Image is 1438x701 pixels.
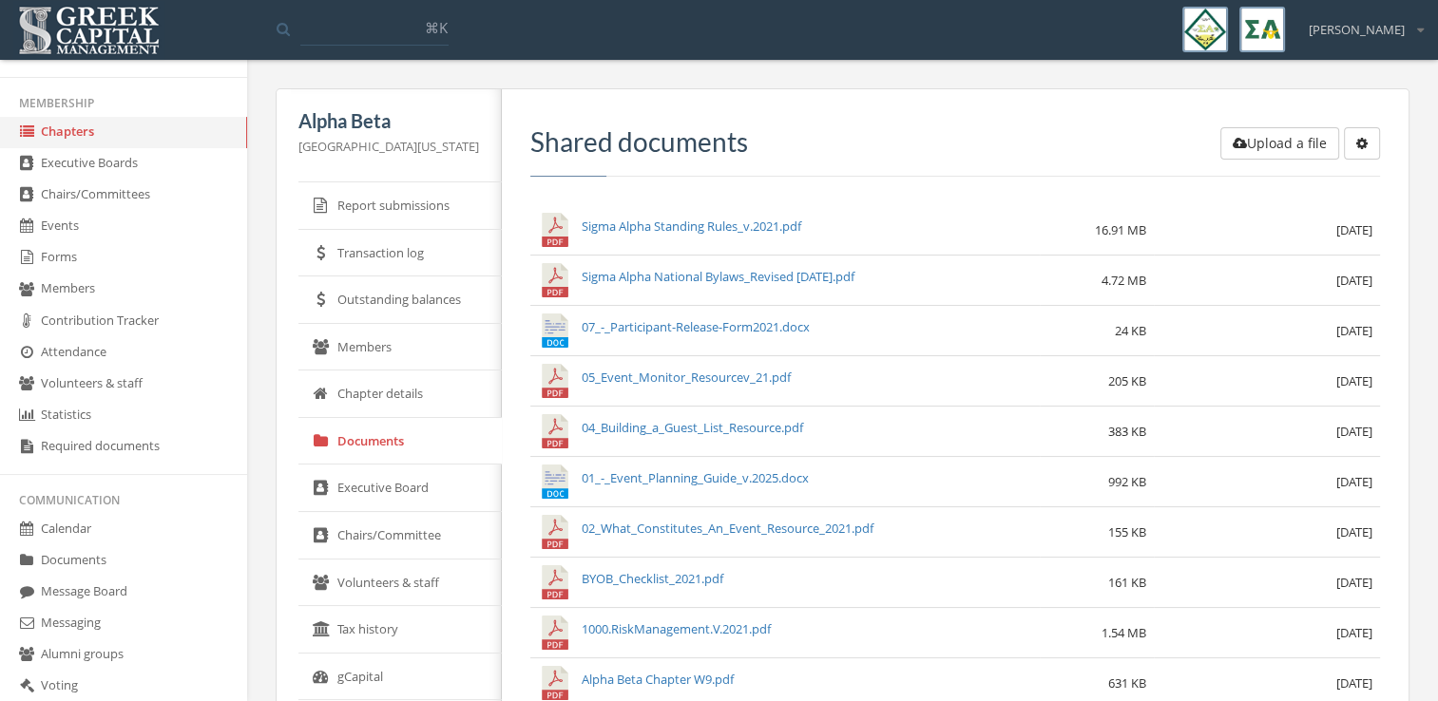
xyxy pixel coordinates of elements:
[1336,574,1372,591] span: [DATE]
[1108,423,1146,440] span: 383 KB
[1220,127,1339,160] button: Upload a file
[298,136,479,157] p: [GEOGRAPHIC_DATA][US_STATE]
[1336,423,1372,440] span: [DATE]
[1095,221,1146,238] span: 16.91 MB
[425,18,448,37] span: ⌘K
[298,654,502,701] a: gCapital
[1336,624,1372,641] span: [DATE]
[582,268,854,285] a: Sigma Alpha National Bylaws_Revised [DATE].pdf
[1336,221,1372,238] span: [DATE]
[298,110,479,131] h5: Alpha Beta
[298,230,502,277] a: Transaction log
[538,565,572,599] img: BYOB_Checklist_2021.pdf
[538,414,572,448] img: 04_Building_a_Guest_List_Resource.pdf
[298,370,502,418] a: Chapter details
[1102,624,1146,641] span: 1.54 MB
[298,418,502,465] a: Documents
[298,606,502,654] a: Tax history
[582,469,809,486] a: 01_-_Event_Planning_Guide_v.2025.docx
[1336,473,1372,490] span: [DATE]
[538,313,572,348] img: 07_-_Participant-Release-Form2021.docx
[298,182,502,230] a: Report submissions
[1108,372,1146,389] span: 205 KB
[1336,322,1372,339] span: [DATE]
[538,464,572,499] img: 01_-_Event_Planning_Guide_v.2025.docx
[1108,473,1146,490] span: 992 KB
[1296,7,1424,39] div: [PERSON_NAME]
[582,520,873,537] a: 02_What_Constitutes_An_Event_Resource_2021.pdf
[298,324,502,371] a: Members
[530,127,1380,157] h3: Shared documents
[582,369,791,386] a: 05_Event_Monitor_Resourcev_21.pdf
[582,419,803,436] a: 04_Building_a_Guest_List_Resource.pdf
[1108,574,1146,591] span: 161 KB
[1336,272,1372,289] span: [DATE]
[1102,272,1146,289] span: 4.72 MB
[538,263,572,297] img: Sigma Alpha National Bylaws_Revised 9.15.25.pdf
[1336,372,1372,389] span: [DATE]
[1108,674,1146,692] span: 631 KB
[538,666,572,700] img: Alpha Beta Chapter W9.pdf
[1336,523,1372,540] span: [DATE]
[538,616,572,650] img: 1000.RiskManagement.V.2021.pdf
[538,213,572,247] img: Sigma Alpha Standing Rules_v.2021.pdf
[298,464,502,512] a: Executive Board
[1336,674,1372,692] span: [DATE]
[538,364,572,398] img: 05_Event_Monitor_Resourcev_21.pdf
[582,671,734,688] a: Alpha Beta Chapter W9.pdf
[582,620,771,637] a: 1000.RiskManagement.V.2021.pdf
[538,515,572,549] img: 02_What_Constitutes_An_Event_Resource_2021.pdf
[582,318,810,335] a: 07_-_Participant-Release-Form2021.docx
[582,218,801,235] a: Sigma Alpha Standing Rules_v.2021.pdf
[1108,523,1146,540] span: 155 KB
[1309,21,1405,39] span: [PERSON_NAME]
[298,276,502,324] a: Outstanding balances
[1115,322,1146,339] span: 24 KB
[298,559,502,607] a: Volunteers & staff
[298,512,502,559] a: Chairs/Committee
[582,570,723,587] a: BYOB_Checklist_2021.pdf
